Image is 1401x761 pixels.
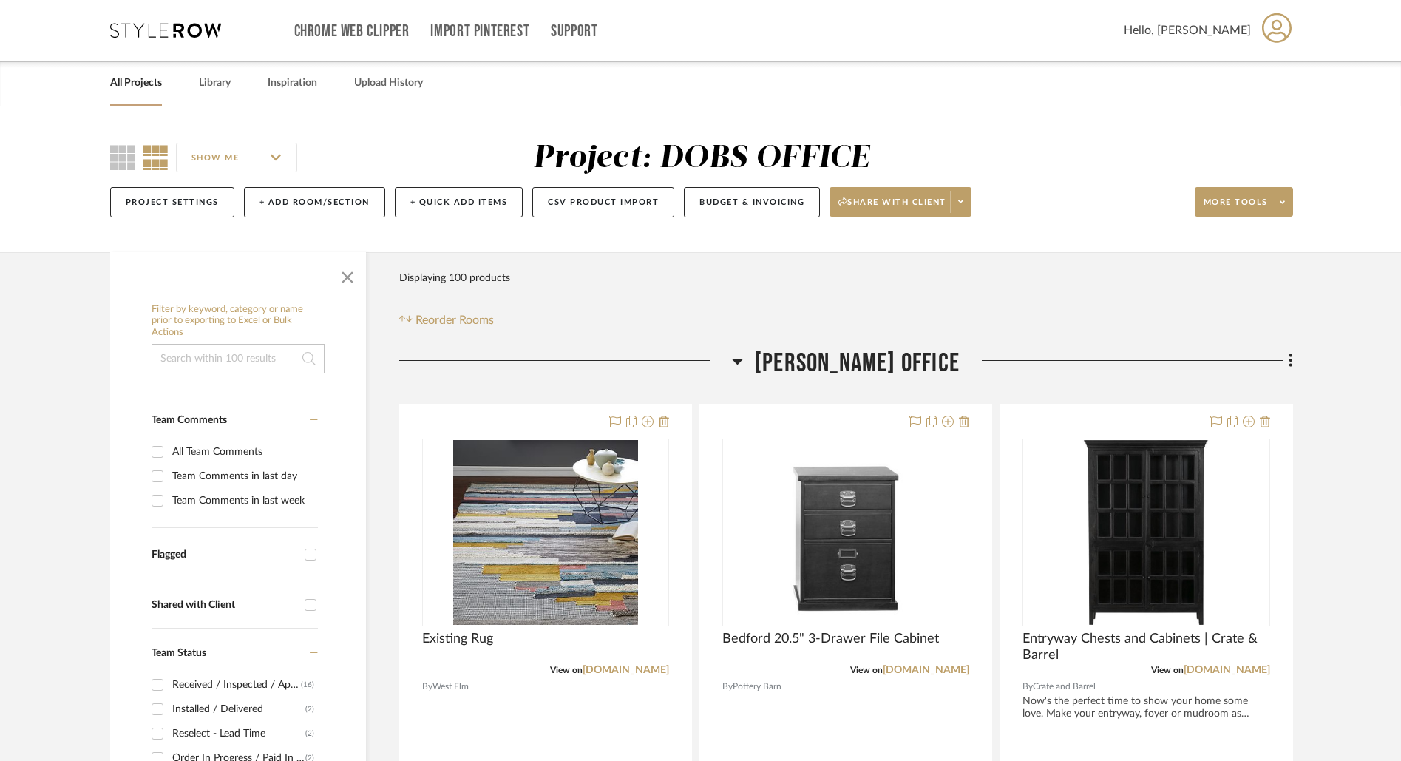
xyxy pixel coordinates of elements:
span: Share with client [838,197,946,219]
div: Displaying 100 products [399,263,510,293]
span: Entryway Chests and Cabinets | Crate & Barrel [1022,631,1269,663]
span: By [422,680,432,694]
span: Pottery Barn [733,680,781,694]
a: Import Pinterest [430,25,529,38]
span: [PERSON_NAME] OFFICE [754,348,960,379]
span: Bedford 20.5" 3-Drawer File Cabinet [722,631,939,647]
div: Team Comments in last day [172,464,314,488]
div: 0 [723,439,969,626]
span: More tools [1204,197,1268,219]
button: CSV Product Import [532,187,674,217]
a: Library [199,73,231,93]
div: Reselect - Lead Time [172,722,305,745]
div: Project: DOBS OFFICE [533,143,870,174]
div: (2) [305,722,314,745]
span: Existing Rug [422,631,493,647]
span: Hello, [PERSON_NAME] [1124,21,1251,39]
button: Share with client [830,187,971,217]
button: + Add Room/Section [244,187,385,217]
span: View on [1151,666,1184,674]
span: Crate and Barrel [1033,680,1096,694]
a: [DOMAIN_NAME] [583,665,669,675]
span: Team Status [152,648,206,658]
a: Upload History [354,73,423,93]
div: Installed / Delivered [172,697,305,721]
div: Shared with Client [152,599,297,612]
span: West Elm [432,680,469,694]
img: Existing Rug [453,440,638,625]
div: All Team Comments [172,440,314,464]
a: Support [551,25,597,38]
a: [DOMAIN_NAME] [883,665,969,675]
button: Reorder Rooms [399,311,495,329]
span: Team Comments [152,415,227,425]
div: Flagged [152,549,297,561]
div: Received / Inspected / Approved [172,673,301,697]
button: + Quick Add Items [395,187,523,217]
span: Reorder Rooms [415,311,494,329]
a: Chrome Web Clipper [294,25,410,38]
button: Project Settings [110,187,234,217]
div: (16) [301,673,314,697]
a: All Projects [110,73,162,93]
span: View on [850,666,883,674]
button: More tools [1195,187,1293,217]
input: Search within 100 results [152,344,325,373]
div: (2) [305,697,314,721]
span: View on [550,666,583,674]
span: By [1022,680,1033,694]
div: Team Comments in last week [172,489,314,513]
span: By [722,680,733,694]
a: [DOMAIN_NAME] [1184,665,1270,675]
a: Inspiration [268,73,317,93]
h6: Filter by keyword, category or name prior to exporting to Excel or Bulk Actions [152,304,325,339]
button: Close [333,260,362,289]
img: Bedford 20.5" 3-Drawer File Cabinet [743,440,949,625]
img: Entryway Chests and Cabinets | Crate & Barrel [1054,440,1238,625]
button: Budget & Invoicing [684,187,820,217]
